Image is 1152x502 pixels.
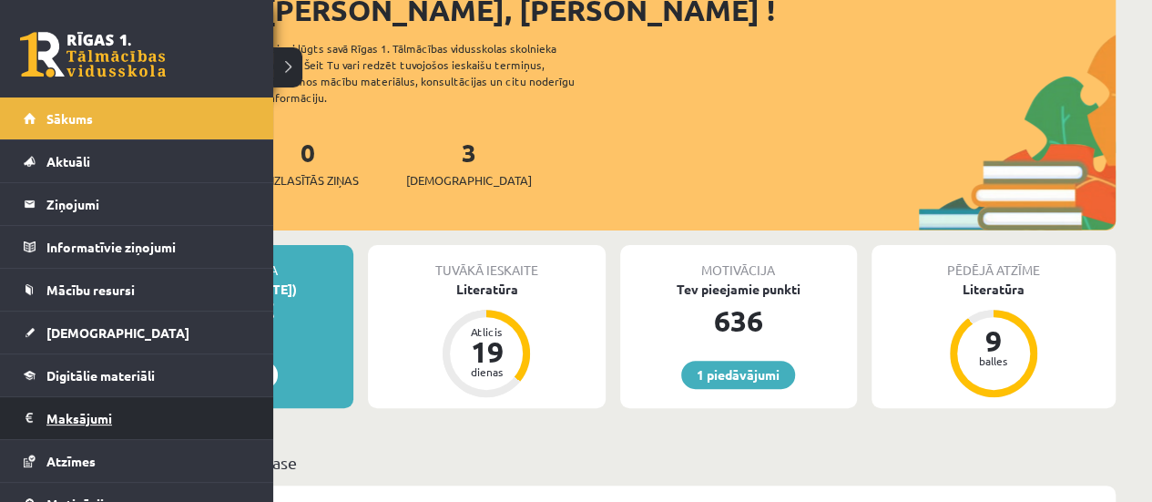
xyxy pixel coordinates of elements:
legend: Ziņojumi [46,183,250,225]
span: Digitālie materiāli [46,367,155,384]
a: Ziņojumi [24,183,250,225]
span: [DEMOGRAPHIC_DATA] [406,171,532,190]
span: Atzīmes [46,453,96,469]
div: Literatūra [368,280,605,299]
a: Mācību resursi [24,269,250,311]
div: Pēdējā atzīme [872,245,1116,280]
div: Literatūra [872,280,1116,299]
div: Tuvākā ieskaite [368,245,605,280]
span: Mācību resursi [46,282,135,298]
div: 19 [459,337,514,366]
div: 9 [966,326,1021,355]
div: balles [966,355,1021,366]
span: € [262,297,274,323]
legend: Maksājumi [46,397,250,439]
span: [DEMOGRAPHIC_DATA] [46,324,189,341]
div: dienas [459,366,514,377]
a: Aktuāli [24,140,250,182]
a: Digitālie materiāli [24,354,250,396]
span: Aktuāli [46,153,90,169]
div: Motivācija [620,245,857,280]
a: 3[DEMOGRAPHIC_DATA] [406,136,532,190]
a: Rīgas 1. Tālmācības vidusskola [20,32,166,77]
legend: Informatīvie ziņojumi [46,226,250,268]
span: Neizlasītās ziņas [257,171,359,190]
a: Maksājumi [24,397,250,439]
div: 636 [620,299,857,343]
a: [DEMOGRAPHIC_DATA] [24,312,250,353]
a: Informatīvie ziņojumi [24,226,250,268]
span: Sākums [46,110,93,127]
div: Laipni lūgts savā Rīgas 1. Tālmācības vidusskolas skolnieka profilā. Šeit Tu vari redzēt tuvojošo... [266,40,607,106]
a: 0Neizlasītās ziņas [257,136,359,190]
div: Tev pieejamie punkti [620,280,857,299]
a: Atzīmes [24,440,250,482]
a: 1 piedāvājumi [681,361,795,389]
p: Mācību plāns 10.a1 klase [117,450,1108,475]
div: Atlicis [459,326,514,337]
a: Literatūra 9 balles [872,280,1116,400]
a: Literatūra Atlicis 19 dienas [368,280,605,400]
a: Sākums [24,97,250,139]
